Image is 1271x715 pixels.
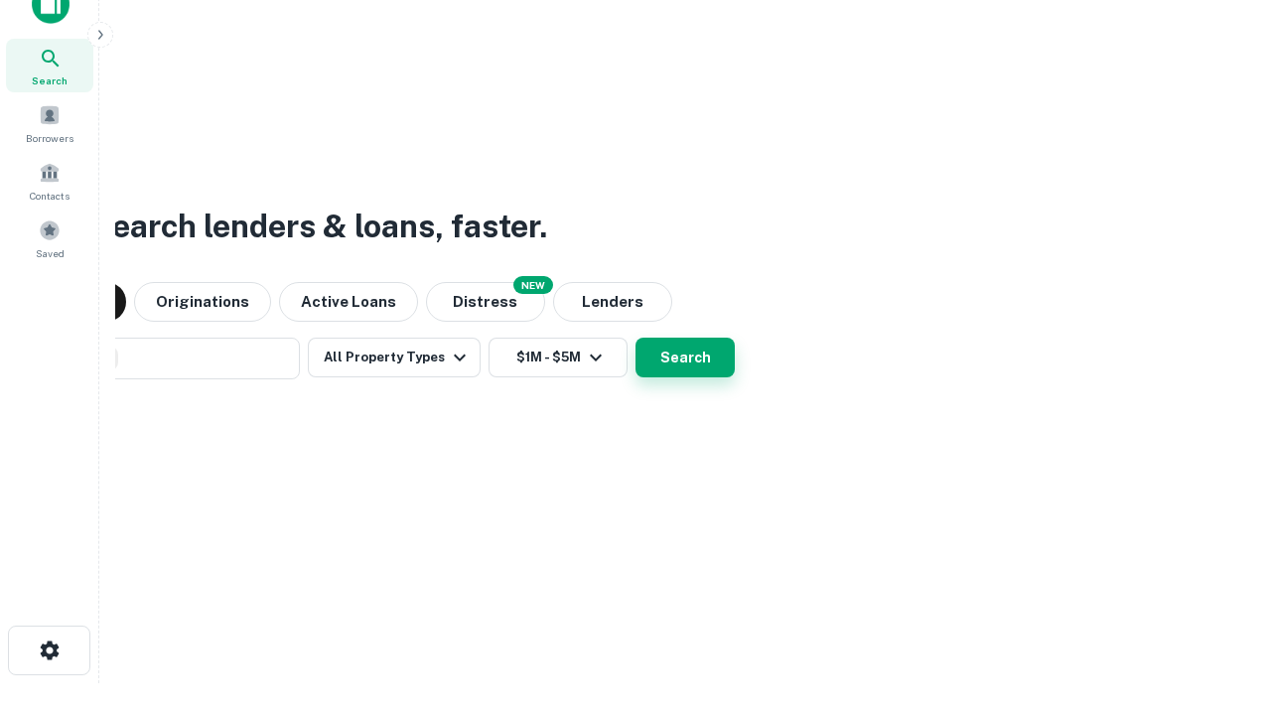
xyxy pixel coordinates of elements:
span: Contacts [30,188,70,204]
a: Borrowers [6,96,93,150]
div: NEW [513,276,553,294]
button: All Property Types [308,338,481,377]
iframe: Chat Widget [1172,556,1271,651]
h3: Search lenders & loans, faster. [90,203,547,250]
button: Lenders [553,282,672,322]
a: Search [6,39,93,92]
button: Active Loans [279,282,418,322]
span: Borrowers [26,130,73,146]
button: Search distressed loans with lien and other non-mortgage details. [426,282,545,322]
button: Originations [134,282,271,322]
span: Search [32,72,68,88]
button: Search [635,338,735,377]
span: Saved [36,245,65,261]
a: Saved [6,212,93,265]
button: $1M - $5M [489,338,628,377]
a: Contacts [6,154,93,208]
